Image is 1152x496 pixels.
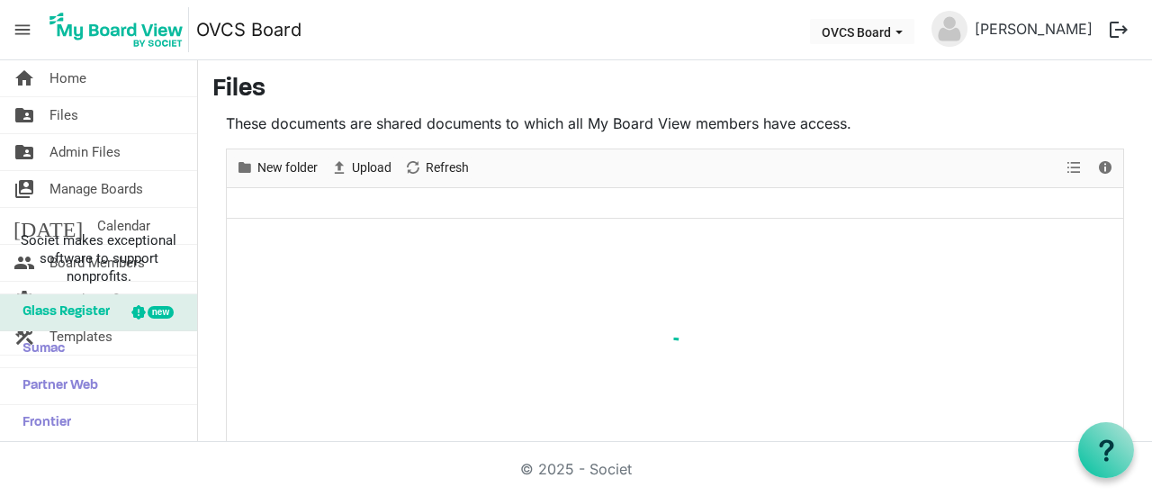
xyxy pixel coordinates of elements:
div: new [148,306,174,319]
span: Home [49,60,86,96]
span: Glass Register [13,294,110,330]
button: OVCS Board dropdownbutton [810,19,914,44]
span: home [13,60,35,96]
span: Calendar [97,208,150,244]
h3: Files [212,75,1138,105]
a: OVCS Board [196,12,301,48]
span: folder_shared [13,134,35,170]
span: Frontier [13,405,71,441]
span: switch_account [13,171,35,207]
a: My Board View Logo [44,7,196,52]
span: Societ makes exceptional software to support nonprofits. [8,231,189,285]
img: My Board View Logo [44,7,189,52]
button: logout [1100,11,1138,49]
span: Partner Web [13,368,98,404]
span: Sumac [13,331,65,367]
span: menu [5,13,40,47]
span: [DATE] [13,208,83,244]
span: Admin Files [49,134,121,170]
span: folder_shared [13,97,35,133]
a: [PERSON_NAME] [967,11,1100,47]
a: © 2025 - Societ [520,460,632,478]
p: These documents are shared documents to which all My Board View members have access. [226,113,1124,134]
span: Manage Boards [49,171,143,207]
span: Files [49,97,78,133]
img: no-profile-picture.svg [931,11,967,47]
